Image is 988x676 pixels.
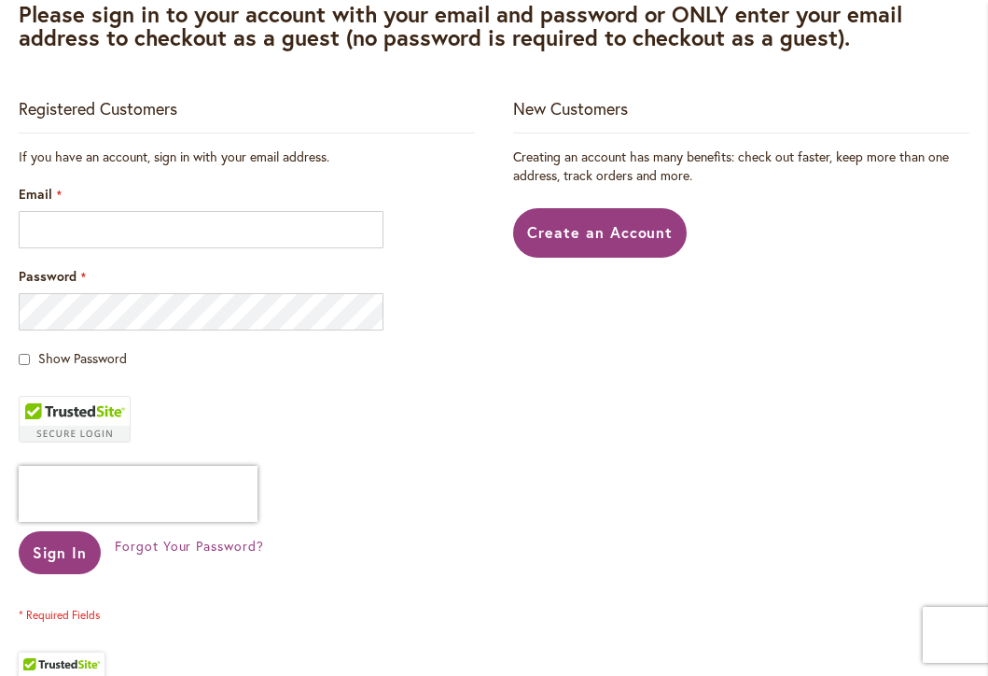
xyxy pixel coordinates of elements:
span: Create an Account [527,222,674,242]
iframe: reCAPTCHA [19,466,257,522]
div: TrustedSite Certified [19,396,131,443]
span: Show Password [38,349,127,367]
span: Password [19,267,77,285]
iframe: Launch Accessibility Center [14,610,66,662]
span: Email [19,185,52,203]
div: If you have an account, sign in with your email address. [19,148,475,166]
p: Creating an account has many benefits: check out faster, keep more than one address, track orders... [513,148,969,185]
span: Forgot Your Password? [115,537,264,555]
strong: New Customers [513,97,628,120]
strong: Registered Customers [19,97,177,120]
button: Sign In [19,531,101,574]
a: Create an Account [513,208,688,258]
a: Forgot Your Password? [115,537,264,556]
span: Sign In [33,542,87,562]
